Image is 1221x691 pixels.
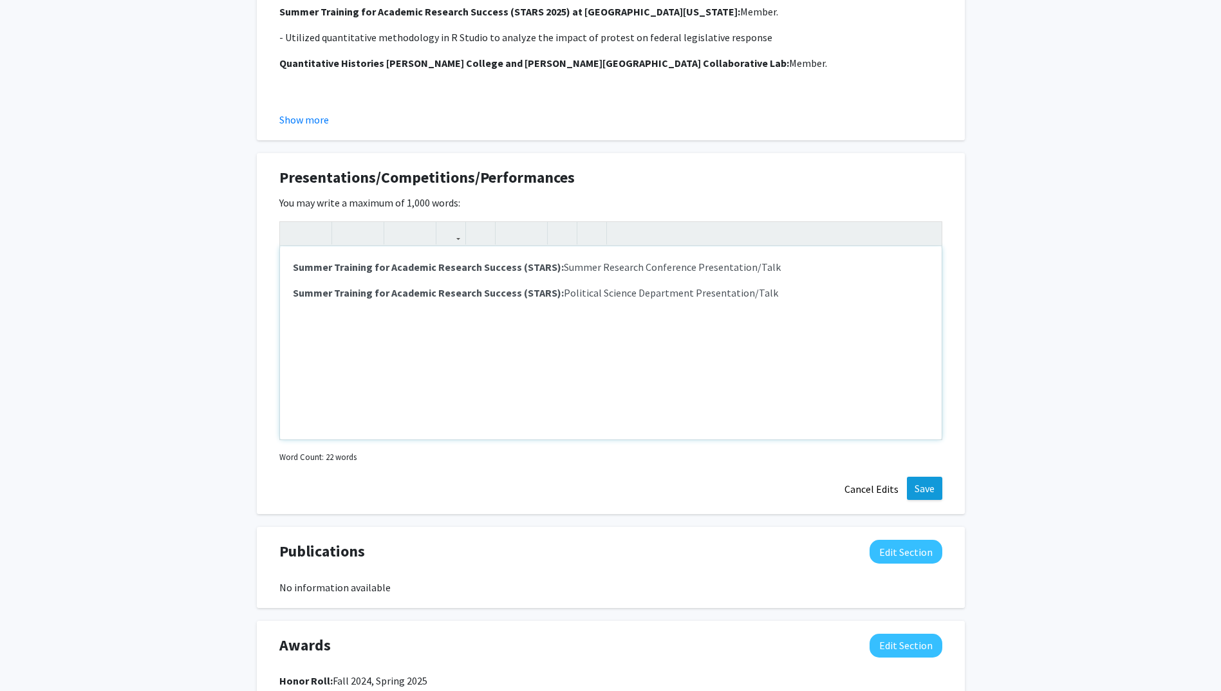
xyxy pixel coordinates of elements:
button: Insert horizontal rule [581,222,603,244]
p: Summer Research Conference Presentation/Talk [293,259,929,275]
strong: Summer Training for Academic Research Success (STARS): [293,261,564,273]
button: Emphasis (Ctrl + I) [358,222,380,244]
strong: Summer Training for Academic Research Success (STARS 2025) at [GEOGRAPHIC_DATA][US_STATE]: [279,5,740,18]
span: Awards [279,634,331,657]
div: Note to users with screen readers: Please deactivate our accessibility plugin for this page as it... [280,246,942,439]
button: Ordered list [521,222,544,244]
button: Insert Image [469,222,492,244]
button: Subscript [410,222,433,244]
button: Save [907,477,942,500]
button: Undo (Ctrl + Z) [283,222,306,244]
strong: Honor Roll: [279,674,333,687]
button: Fullscreen [916,222,938,244]
button: Remove format [551,222,573,244]
small: Word Count: 22 words [279,451,357,463]
button: Cancel Edits [836,477,907,501]
button: Superscript [387,222,410,244]
span: Member. [789,57,827,69]
strong: Quantitative Histories [PERSON_NAME] College and [PERSON_NAME][GEOGRAPHIC_DATA] Collaborative Lab: [279,57,789,69]
p: Political Science Department Presentation/Talk [293,285,929,300]
button: Strong (Ctrl + B) [335,222,358,244]
span: - Utilized quantitative methodology in R Studio to analyze the impact of protest on federal legis... [279,31,772,44]
button: Link [440,222,462,244]
span: Publications [279,540,365,563]
label: You may write a maximum of 1,000 words: [279,195,460,210]
div: No information available [279,580,942,595]
button: Edit Publications [870,540,942,564]
span: Presentations/Competitions/Performances [279,166,575,189]
button: Edit Awards [870,634,942,658]
iframe: Chat [10,633,55,681]
strong: Summer Training for Academic Research Success (STARS): [293,286,564,299]
p: Fall 2024, Spring 2025 [279,673,942,688]
button: Unordered list [499,222,521,244]
button: Redo (Ctrl + Y) [306,222,328,244]
span: Member. [740,5,778,18]
button: Show more [279,112,329,127]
